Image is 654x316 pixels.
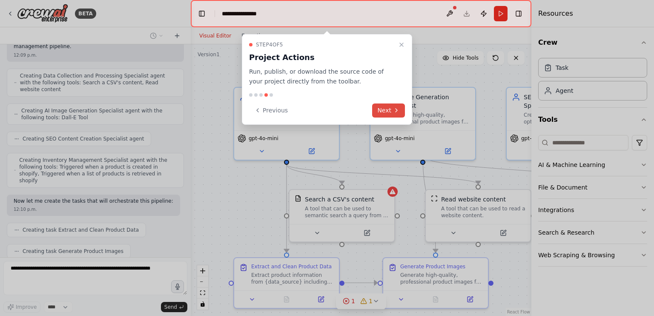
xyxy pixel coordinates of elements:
p: Run, publish, or download the source code of your project directly from the toolbar. [249,67,395,86]
button: Next [372,103,405,118]
button: Hide left sidebar [196,8,208,20]
button: Close walkthrough [396,40,407,50]
button: Previous [249,103,293,118]
span: Step 4 of 5 [256,41,283,48]
h3: Project Actions [249,52,395,63]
